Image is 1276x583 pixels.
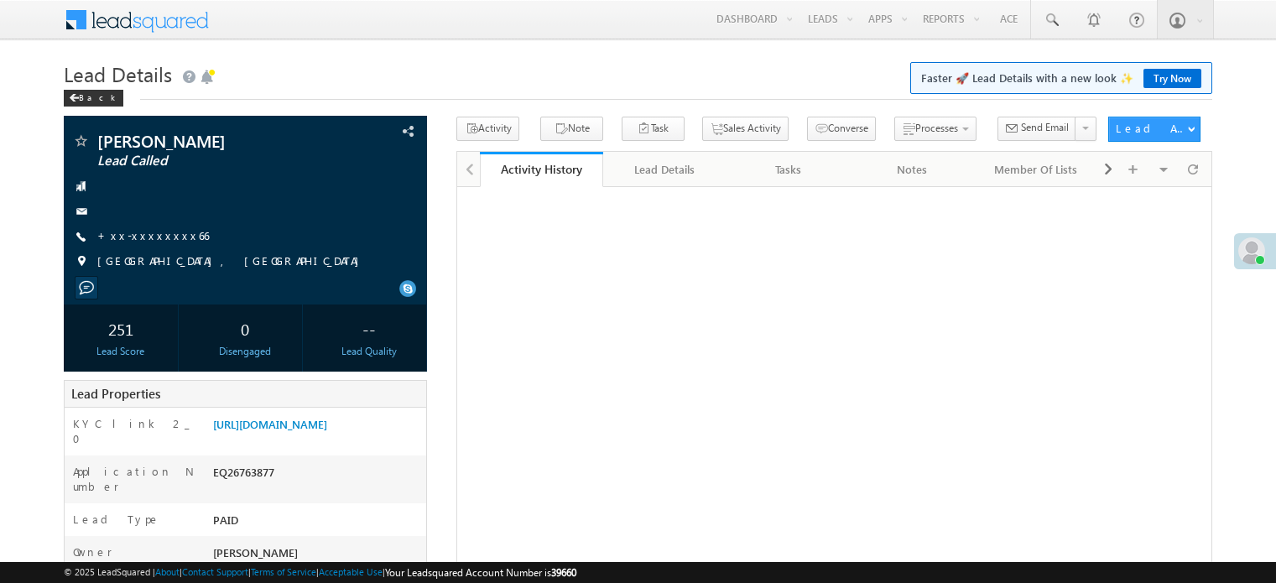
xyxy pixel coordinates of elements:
div: Member Of Lists [988,159,1083,180]
a: About [155,566,180,577]
label: KYC link 2_0 [73,416,195,446]
span: Lead Properties [71,385,160,402]
a: Member Of Lists [975,152,1098,187]
div: Back [64,90,123,107]
div: PAID [209,512,426,535]
label: Application Number [73,464,195,494]
div: Activity History [492,161,591,177]
a: Back [64,89,132,103]
span: Faster 🚀 Lead Details with a new look ✨ [921,70,1201,86]
a: Tasks [727,152,851,187]
span: Your Leadsquared Account Number is [385,566,576,579]
a: Try Now [1143,69,1201,88]
button: Activity [456,117,519,141]
a: Lead Details [603,152,727,187]
span: [PERSON_NAME] [213,545,298,560]
button: Task [622,117,685,141]
a: [URL][DOMAIN_NAME] [213,417,327,431]
label: Lead Type [73,512,160,527]
span: Send Email [1021,120,1069,135]
div: Lead Actions [1116,121,1187,136]
div: Lead Details [617,159,711,180]
button: Processes [894,117,977,141]
span: 39660 [551,566,576,579]
span: © 2025 LeadSquared | | | | | [64,565,576,580]
button: Converse [807,117,876,141]
div: Lead Quality [316,344,422,359]
div: 0 [192,313,298,344]
span: [PERSON_NAME] [97,133,322,149]
button: Send Email [997,117,1076,141]
div: Tasks [741,159,836,180]
div: Disengaged [192,344,298,359]
a: Acceptable Use [319,566,383,577]
a: Activity History [480,152,603,187]
div: EQ26763877 [209,464,426,487]
a: Contact Support [182,566,248,577]
div: 251 [68,313,174,344]
span: [GEOGRAPHIC_DATA], [GEOGRAPHIC_DATA] [97,253,367,270]
button: Lead Actions [1108,117,1200,142]
div: Lead Score [68,344,174,359]
a: Terms of Service [251,566,316,577]
div: Notes [864,159,959,180]
span: Lead Called [97,153,322,169]
div: -- [316,313,422,344]
span: Lead Details [64,60,172,87]
button: Sales Activity [702,117,789,141]
a: Notes [851,152,974,187]
span: Processes [915,122,958,134]
button: Note [540,117,603,141]
a: +xx-xxxxxxxx66 [97,228,209,242]
label: Owner [73,544,112,560]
